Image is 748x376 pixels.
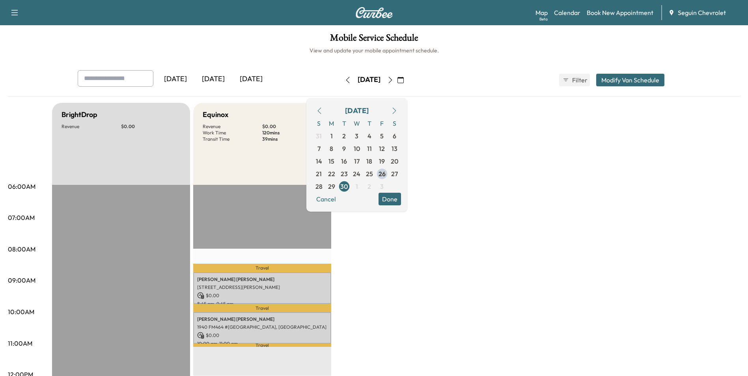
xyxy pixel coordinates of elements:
[193,344,331,347] p: Travel
[8,307,34,316] p: 10:00AM
[572,75,586,85] span: Filter
[539,16,548,22] div: Beta
[313,117,325,130] span: S
[197,301,327,307] p: 8:45 am - 9:45 am
[353,169,360,179] span: 24
[328,182,335,191] span: 29
[354,156,360,166] span: 17
[316,131,322,141] span: 31
[262,130,322,136] p: 120 mins
[197,276,327,283] p: [PERSON_NAME] [PERSON_NAME]
[596,74,664,86] button: Modify Van Schedule
[366,156,372,166] span: 18
[376,117,388,130] span: F
[328,169,335,179] span: 22
[232,70,270,88] div: [DATE]
[388,117,401,130] span: S
[678,8,726,17] span: Seguin Chevrolet
[262,123,322,130] p: $ 0.00
[157,70,194,88] div: [DATE]
[330,144,333,153] span: 8
[197,316,327,322] p: [PERSON_NAME] [PERSON_NAME]
[262,136,322,142] p: 39 mins
[203,136,262,142] p: Transit Time
[354,144,360,153] span: 10
[355,7,393,18] img: Curbee Logo
[367,182,371,191] span: 2
[193,304,331,312] p: Travel
[62,123,121,130] p: Revenue
[379,169,386,179] span: 26
[315,182,323,191] span: 28
[367,144,372,153] span: 11
[391,169,398,179] span: 27
[197,324,327,330] p: 1940 FM464 #[GEOGRAPHIC_DATA], [GEOGRAPHIC_DATA]
[356,182,358,191] span: 1
[328,156,334,166] span: 15
[203,130,262,136] p: Work Time
[341,169,348,179] span: 23
[197,341,327,347] p: 10:00 am - 11:00 am
[8,33,740,47] h1: Mobile Service Schedule
[8,213,35,222] p: 07:00AM
[380,131,384,141] span: 5
[351,117,363,130] span: W
[379,156,385,166] span: 19
[8,275,35,285] p: 09:00AM
[197,332,327,339] p: $ 0.00
[391,156,398,166] span: 20
[380,182,384,191] span: 3
[121,123,181,130] p: $ 0.00
[8,182,35,191] p: 06:00AM
[393,131,396,141] span: 6
[330,131,333,141] span: 1
[8,339,32,348] p: 11:00AM
[8,244,35,254] p: 08:00AM
[355,131,358,141] span: 3
[358,75,381,85] div: [DATE]
[193,264,331,272] p: Travel
[316,156,322,166] span: 14
[392,144,397,153] span: 13
[8,47,740,54] h6: View and update your mobile appointment schedule.
[379,193,401,205] button: Done
[341,156,347,166] span: 16
[342,144,346,153] span: 9
[559,74,590,86] button: Filter
[535,8,548,17] a: MapBeta
[366,169,373,179] span: 25
[340,182,348,191] span: 30
[197,284,327,290] p: [STREET_ADDRESS][PERSON_NAME]
[316,169,322,179] span: 21
[203,109,228,120] h5: Equinox
[313,193,339,205] button: Cancel
[587,8,653,17] a: Book New Appointment
[194,70,232,88] div: [DATE]
[338,117,351,130] span: T
[554,8,580,17] a: Calendar
[325,117,338,130] span: M
[62,109,97,120] h5: BrightDrop
[203,123,262,130] p: Revenue
[317,144,321,153] span: 7
[197,292,327,299] p: $ 0.00
[342,131,346,141] span: 2
[379,144,385,153] span: 12
[363,117,376,130] span: T
[367,131,371,141] span: 4
[345,105,369,116] div: [DATE]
